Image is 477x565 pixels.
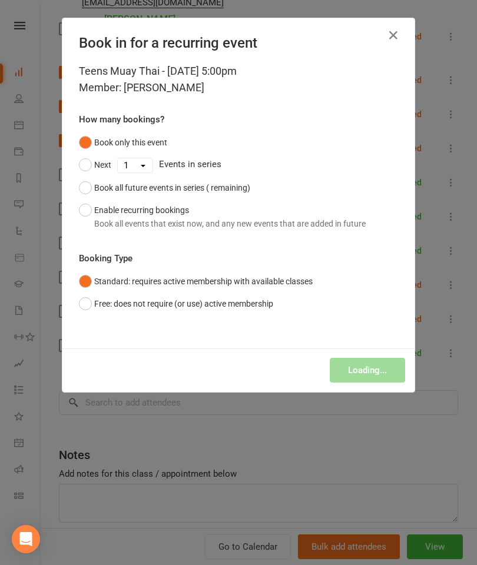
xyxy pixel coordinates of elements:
button: Book only this event [79,131,167,154]
div: Open Intercom Messenger [12,525,40,553]
h4: Book in for a recurring event [79,35,398,51]
button: Next [79,154,111,176]
div: Teens Muay Thai - [DATE] 5:00pm Member: [PERSON_NAME] [79,63,398,96]
button: Standard: requires active membership with available classes [79,270,313,293]
button: Close [384,26,403,45]
div: Events in series [79,154,398,176]
button: Enable recurring bookingsBook all events that exist now, and any new events that are added in future [79,199,366,235]
label: Booking Type [79,251,132,265]
button: Book all future events in series ( remaining) [79,177,250,199]
button: Free: does not require (or use) active membership [79,293,273,315]
label: How many bookings? [79,112,164,127]
div: Book all future events in series ( remaining) [94,181,250,194]
div: Book all events that exist now, and any new events that are added in future [94,217,366,230]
